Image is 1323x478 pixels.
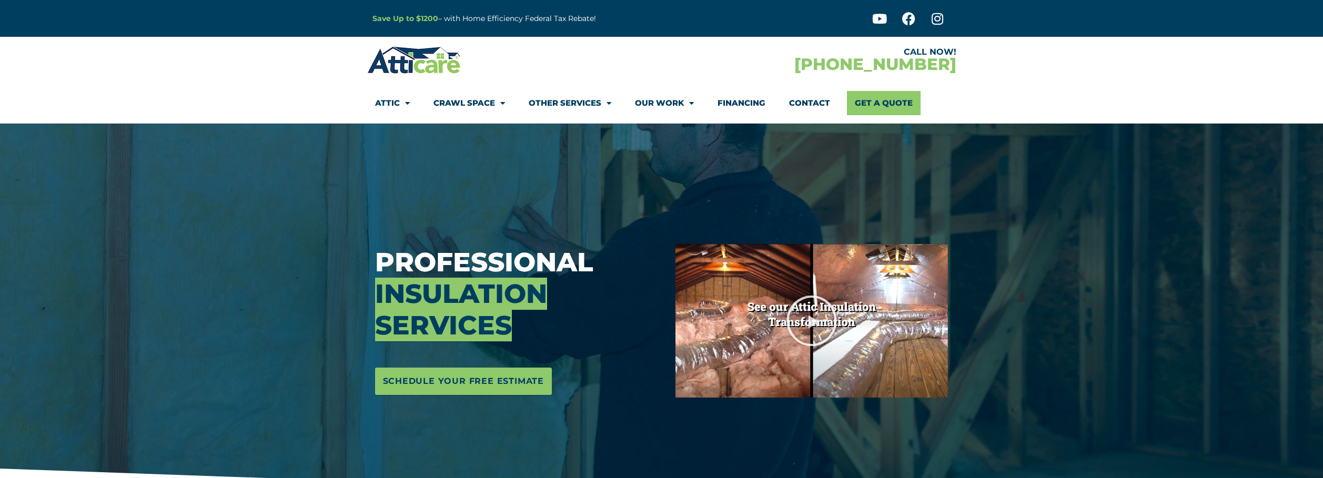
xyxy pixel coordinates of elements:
[383,373,544,390] span: Schedule Your Free Estimate
[375,91,948,115] nav: Menu
[375,368,552,395] a: Schedule Your Free Estimate
[375,247,660,341] h3: Professional
[847,91,921,115] a: Get A Quote
[789,91,830,115] a: Contact
[718,91,765,115] a: Financing
[433,91,505,115] a: Crawl Space
[372,14,438,23] a: Save Up to $1200
[785,294,838,347] div: Play Video
[375,278,547,341] span: Insulation Services
[375,91,410,115] a: Attic
[372,13,713,25] p: – with Home Efficiency Federal Tax Rebate!
[662,48,956,56] div: CALL NOW!
[529,91,611,115] a: Other Services
[635,91,694,115] a: Our Work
